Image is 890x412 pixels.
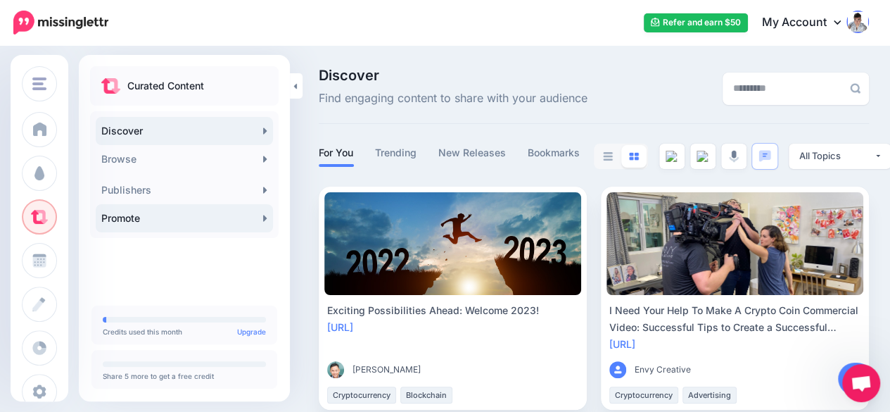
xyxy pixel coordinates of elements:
[319,68,587,82] span: Discover
[127,77,204,94] p: Curated Content
[799,149,874,163] div: All Topics
[697,151,709,162] img: video--grey.png
[609,387,678,404] li: Cryptocurrency
[609,361,626,378] img: user_default_image.png
[352,363,421,377] span: [PERSON_NAME]
[32,77,46,90] img: menu.png
[603,152,613,161] img: list-grey.png
[682,387,737,404] li: Advertising
[748,6,869,40] a: My Account
[101,78,120,94] img: curate.png
[327,387,396,404] li: Cryptocurrency
[729,150,739,163] img: microphone-grey.png
[629,152,639,161] img: grid-blue.png
[609,338,635,350] a: [URL]
[528,144,580,161] a: Bookmarks
[758,150,771,162] img: chat-square-blue.png
[327,302,578,319] div: Exciting Possibilities Ahead: Welcome 2023!
[327,361,344,378] img: O6IPQXX3SFDC3JA3LUZO6IVM3QKAV7UX_thumb.jpg
[96,176,273,204] a: Publishers
[644,13,748,32] a: Refer and earn $50
[13,11,108,35] img: Missinglettr
[400,387,452,404] li: Blockchain
[96,117,273,145] a: Discover
[96,204,273,232] a: Promote
[327,321,353,333] a: [URL]
[375,144,417,161] a: Trending
[842,364,880,402] div: Open chat
[609,302,860,336] div: I Need Your Help To Make A Crypto Coin Commercial Video: Successful Tips to Create a Successful C...
[319,89,587,108] span: Find engaging content to share with your audience
[635,363,691,377] span: Envy Creative
[96,145,273,173] a: Browse
[319,144,354,161] a: For You
[666,151,678,162] img: article--grey.png
[438,144,507,161] a: New Releases
[850,83,860,94] img: search-grey-6.png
